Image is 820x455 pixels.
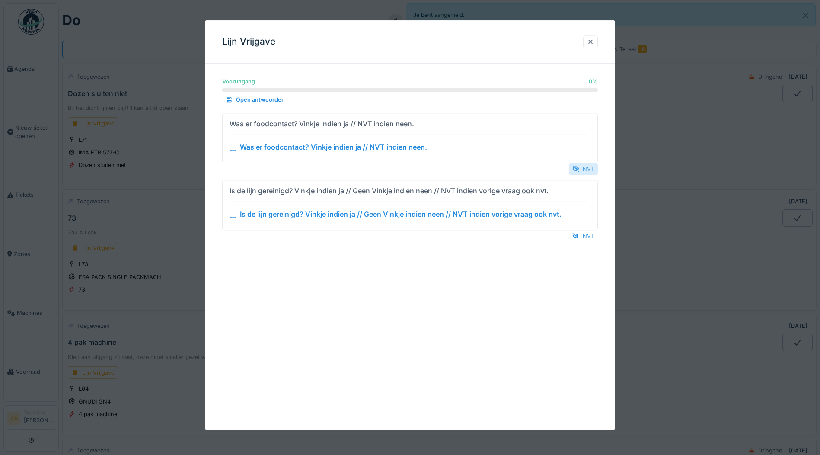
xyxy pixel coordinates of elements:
div: Was er foodcontact? Vinkje indien ja // NVT indien neen. [230,119,414,129]
div: Open antwoorden [222,94,288,106]
div: Was er foodcontact? Vinkje indien ja // NVT indien neen. [240,142,427,152]
progress: 0 % [222,89,598,92]
div: NVT [569,230,598,242]
summary: Was er foodcontact? Vinkje indien ja // NVT indien neen. Was er foodcontact? Vinkje indien ja // ... [226,117,594,159]
div: 0 % [589,77,598,86]
div: Is de lijn gereinigd? Vinkje indien ja // Geen Vinkje indien neen // NVT indien vorige vraag ook ... [240,209,562,219]
div: Vooruitgang [222,77,255,86]
div: Is de lijn gereinigd? Vinkje indien ja // Geen Vinkje indien neen // NVT indien vorige vraag ook ... [230,186,549,196]
summary: Is de lijn gereinigd? Vinkje indien ja // Geen Vinkje indien neen // NVT indien vorige vraag ook ... [226,184,594,226]
div: NVT [569,163,598,175]
h3: Lijn Vrijgave [222,36,275,47]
